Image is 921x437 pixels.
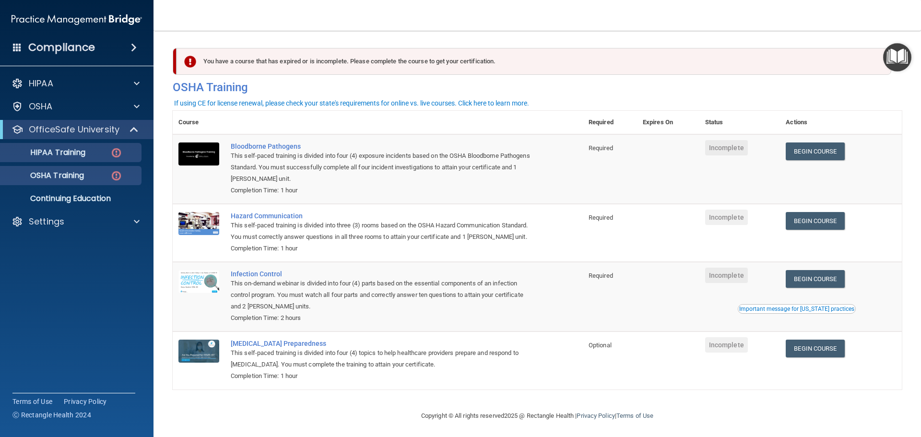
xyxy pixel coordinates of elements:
[616,412,653,419] a: Terms of Use
[231,150,535,185] div: This self-paced training is divided into four (4) exposure incidents based on the OSHA Bloodborne...
[786,212,844,230] a: Begin Course
[6,171,84,180] p: OSHA Training
[173,98,531,108] button: If using CE for license renewal, please check your state's requirements for online vs. live cours...
[589,214,613,221] span: Required
[231,142,535,150] a: Bloodborne Pathogens
[64,397,107,406] a: Privacy Policy
[883,43,911,71] button: Open Resource Center
[174,100,529,106] div: If using CE for license renewal, please check your state's requirements for online vs. live cours...
[583,111,637,134] th: Required
[362,401,712,431] div: Copyright © All rights reserved 2025 @ Rectangle Health | |
[12,410,91,420] span: Ⓒ Rectangle Health 2024
[231,312,535,324] div: Completion Time: 2 hours
[705,140,748,155] span: Incomplete
[589,144,613,152] span: Required
[786,270,844,288] a: Begin Course
[28,41,95,54] h4: Compliance
[177,48,891,75] div: You have a course that has expired or is incomplete. Please complete the course to get your certi...
[231,278,535,312] div: This on-demand webinar is divided into four (4) parts based on the essential components of an inf...
[184,56,196,68] img: exclamation-circle-solid-danger.72ef9ffc.png
[231,185,535,196] div: Completion Time: 1 hour
[738,304,856,314] button: Read this if you are a dental practitioner in the state of CA
[577,412,614,419] a: Privacy Policy
[231,347,535,370] div: This self-paced training is divided into four (4) topics to help healthcare providers prepare and...
[110,170,122,182] img: danger-circle.6113f641.png
[589,272,613,279] span: Required
[705,337,748,353] span: Incomplete
[12,10,142,29] img: PMB logo
[173,81,902,94] h4: OSHA Training
[29,124,119,135] p: OfficeSafe University
[12,78,140,89] a: HIPAA
[231,220,535,243] div: This self-paced training is divided into three (3) rooms based on the OSHA Hazard Communication S...
[873,371,909,407] iframe: Drift Widget Chat Controller
[786,340,844,357] a: Begin Course
[12,101,140,112] a: OSHA
[12,124,139,135] a: OfficeSafe University
[786,142,844,160] a: Begin Course
[12,397,52,406] a: Terms of Use
[231,212,535,220] a: Hazard Communication
[231,370,535,382] div: Completion Time: 1 hour
[705,210,748,225] span: Incomplete
[110,147,122,159] img: danger-circle.6113f641.png
[637,111,699,134] th: Expires On
[173,111,225,134] th: Course
[29,78,53,89] p: HIPAA
[12,216,140,227] a: Settings
[705,268,748,283] span: Incomplete
[6,194,137,203] p: Continuing Education
[780,111,902,134] th: Actions
[231,340,535,347] a: [MEDICAL_DATA] Preparedness
[6,148,85,157] p: HIPAA Training
[739,306,854,312] div: Important message for [US_STATE] practices
[699,111,780,134] th: Status
[589,342,612,349] span: Optional
[231,270,535,278] a: Infection Control
[231,243,535,254] div: Completion Time: 1 hour
[29,101,53,112] p: OSHA
[29,216,64,227] p: Settings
